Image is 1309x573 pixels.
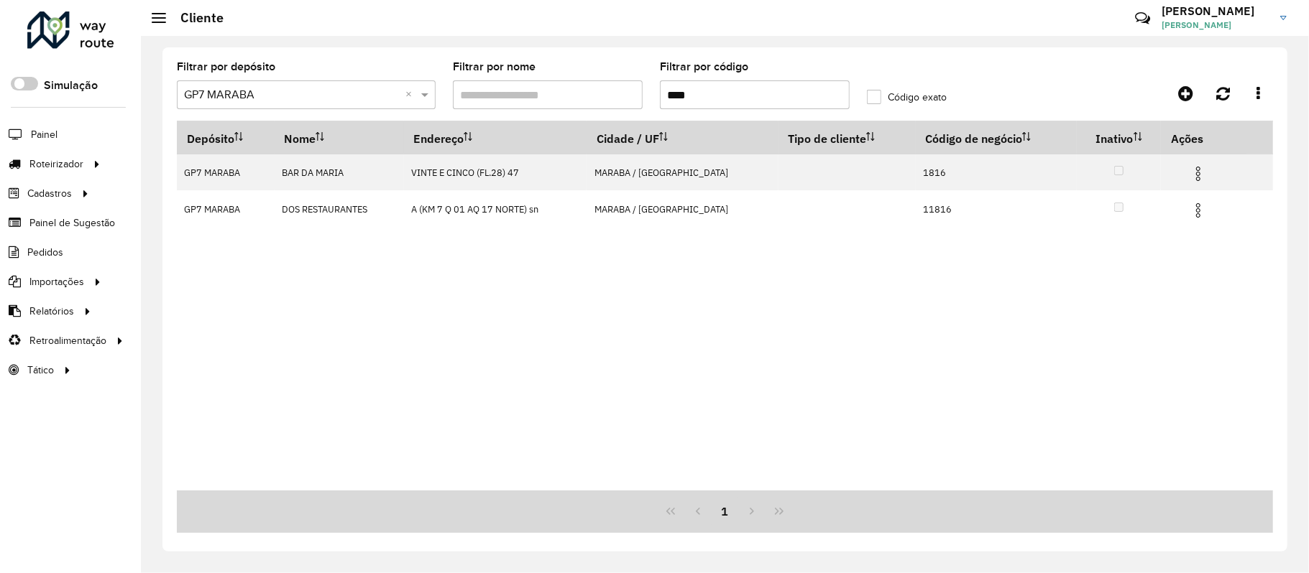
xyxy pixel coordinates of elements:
font: VINTE E CINCO (FL.28) 47 [411,167,519,179]
font: Relatórios [29,306,74,317]
a: Contato Rápido [1127,3,1158,34]
font: DOS RESTAURANTES [282,203,367,215]
font: Nome [284,131,316,146]
font: Inativo [1096,131,1134,146]
font: Cidade / UF [597,131,659,146]
font: Retroalimentação [29,335,106,346]
font: 11816 [923,203,952,215]
font: MARABA / [GEOGRAPHIC_DATA] [594,167,728,179]
font: MARABA / [GEOGRAPHIC_DATA] [594,203,728,215]
font: Roteirizador [29,159,83,169]
span: Clear all [405,86,418,103]
font: Cadastros [27,188,72,199]
font: Importações [29,276,84,287]
font: Depósito [187,131,234,146]
font: Endereço [413,131,464,146]
font: Painel [31,129,58,140]
font: [PERSON_NAME] [1162,4,1254,18]
font: 1 [721,504,728,518]
button: 1 [712,498,739,525]
font: Cliente [180,9,224,26]
font: 1816 [923,167,946,179]
font: Filtrar por depósito [177,60,275,73]
font: Simulação [44,79,98,91]
font: GP7 MARABA [184,203,240,215]
font: Tipo de cliente [788,131,866,146]
font: Código de negócio [925,131,1022,146]
font: Painel de Sugestão [29,218,115,228]
font: Filtrar por nome [453,60,536,73]
font: GP7 MARABA [184,167,240,179]
font: Filtrar por código [660,60,748,73]
font: Tático [27,365,54,376]
font: A (KM 7 Q 01 AQ 17 NORTE) sn [411,203,538,215]
font: [PERSON_NAME] [1162,19,1231,30]
font: Ações [1171,131,1203,146]
font: Pedidos [27,247,63,258]
font: Código exato [888,92,947,103]
font: BAR DA MARIA [282,167,344,179]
